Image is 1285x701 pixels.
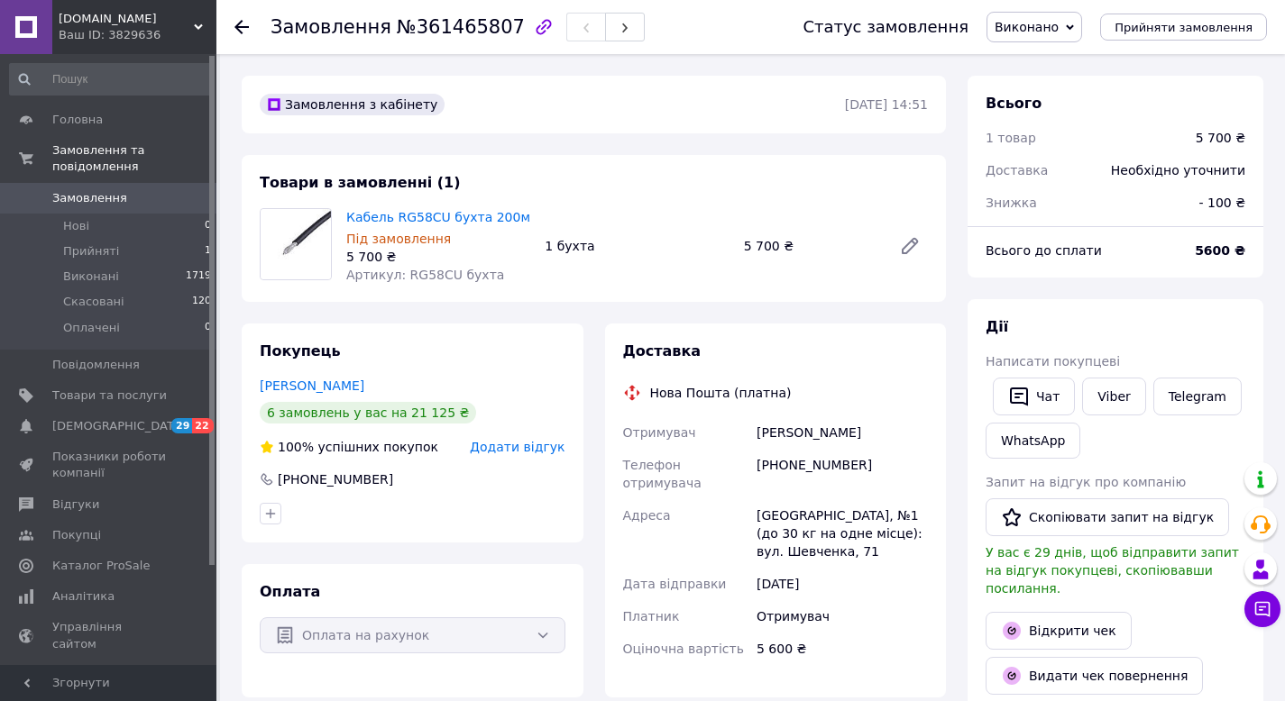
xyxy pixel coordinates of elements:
[1188,183,1256,223] div: - 100 ₴
[892,228,928,264] a: Редагувати
[205,218,211,234] span: 0
[186,269,211,285] span: 1719
[986,545,1239,596] span: У вас є 29 днів, щоб відправити запит на відгук покупцеві, скопіювавши посилання.
[205,243,211,259] span: 1
[986,354,1120,369] span: Написати покупцеві
[260,94,445,115] div: Замовлення з кабінету
[986,318,1008,335] span: Дії
[63,269,119,285] span: Виконані
[623,609,680,624] span: Платник
[845,97,928,112] time: [DATE] 14:51
[986,196,1037,210] span: Знижка
[623,642,744,656] span: Оціночна вартість
[623,508,671,523] span: Адреса
[623,577,727,591] span: Дата відправки
[986,163,1048,178] span: Доставка
[753,633,932,665] div: 5 600 ₴
[986,475,1186,489] span: Запит на відгук про компанію
[260,402,476,423] div: 6 замовлень у вас на 21 125 ₴
[261,209,331,279] img: Кабель RG58CU бухта 200м
[986,423,1080,459] a: WhatsApp
[52,190,127,206] span: Замовлення
[260,174,461,191] span: Товари в замовленні (1)
[986,498,1229,536] button: Скопіювати запит на відгук
[260,342,341,360] span: Покупець
[52,357,140,373] span: Повідомлення
[63,243,119,259] span: Прийняті
[52,418,186,434] span: [DEMOGRAPHIC_DATA]
[1100,14,1267,41] button: Прийняти замовлення
[346,210,530,224] a: Кабель RG58CU бухта 200м
[995,20,1059,34] span: Виконано
[63,218,89,234] span: Нові
[397,16,525,38] span: №361465807
[753,600,932,633] div: Отримувач
[63,294,124,310] span: Скасовані
[63,320,120,336] span: Оплачені
[993,378,1075,415] button: Чат
[537,233,736,259] div: 1 бухта
[646,384,796,402] div: Нова Пошта (платна)
[346,232,451,246] span: Під замовлення
[171,418,192,433] span: 29
[346,268,504,282] span: Артикул: RG58CU бухта
[52,142,216,175] span: Замовлення та повідомлення
[753,449,932,499] div: [PHONE_NUMBER]
[52,387,167,404] span: Товари та послуги
[271,16,391,38] span: Замовлення
[1100,150,1256,190] div: Необхідно уточнити
[52,558,150,574] span: Каталог ProSale
[623,458,702,490] span: Телефон отримувача
[260,438,438,456] div: успішних покупок
[753,416,932,449] div: [PERSON_NAME]
[9,63,213,96] input: Пошук
[737,233,885,259] div: 5 700 ₴
[1082,378,1145,415] a: Viber
[1244,591,1280,627] button: Чат з покупцем
[205,320,211,336] span: 0
[52,527,101,543] span: Покупці
[1115,21,1253,34] span: Прийняти замовлення
[52,449,167,481] span: Показники роботи компанії
[52,112,103,128] span: Головна
[470,440,564,454] span: Додати відгук
[753,568,932,600] div: [DATE]
[986,612,1132,650] a: Відкрити чек
[986,95,1042,112] span: Всього
[623,342,702,360] span: Доставка
[234,18,249,36] div: Повернутися назад
[278,440,314,454] span: 100%
[59,27,216,43] div: Ваш ID: 3829636
[192,418,213,433] span: 22
[276,470,395,488] div: [PHONE_NUMBER]
[986,657,1203,695] button: Видати чек повернення
[1153,378,1242,415] a: Telegram
[346,248,530,266] div: 5 700 ₴
[1196,129,1245,147] div: 5 700 ₴
[260,378,364,393] a: [PERSON_NAME]
[986,131,1036,145] span: 1 товар
[1195,243,1245,258] b: 5600 ₴
[986,243,1102,258] span: Всього до сплати
[623,425,696,440] span: Отримувач
[52,588,115,605] span: Аналітика
[192,294,211,310] span: 120
[260,583,320,600] span: Оплата
[59,11,194,27] span: QSL.COM.UA
[52,496,99,513] span: Відгуки
[753,499,932,568] div: [GEOGRAPHIC_DATA], №1 (до 30 кг на одне місце): вул. Шевченка, 71
[803,18,968,36] div: Статус замовлення
[52,619,167,651] span: Управління сайтом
